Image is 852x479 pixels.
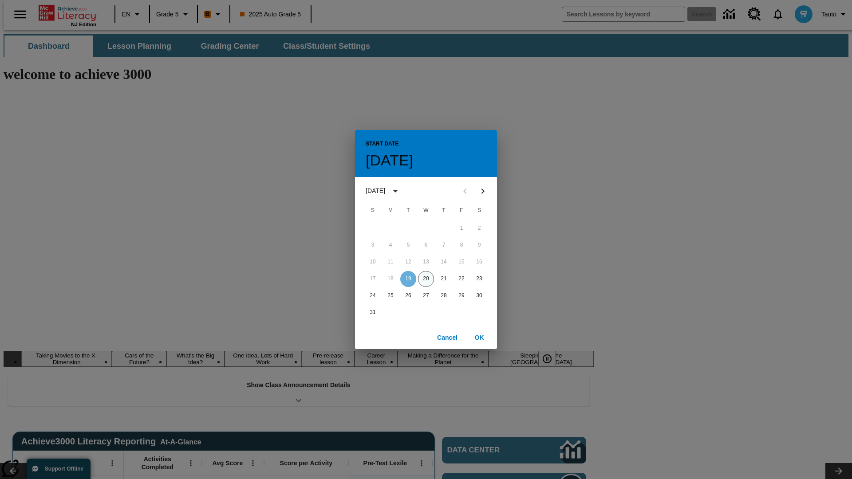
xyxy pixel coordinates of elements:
[418,271,434,287] button: 20
[366,186,385,196] div: [DATE]
[436,202,452,220] span: Thursday
[471,288,487,304] button: 30
[436,271,452,287] button: 21
[433,330,461,346] button: Cancel
[388,184,403,199] button: calendar view is open, switch to year view
[400,288,416,304] button: 26
[400,202,416,220] span: Tuesday
[383,288,398,304] button: 25
[436,288,452,304] button: 28
[474,182,492,200] button: Next month
[471,271,487,287] button: 23
[365,202,381,220] span: Sunday
[383,202,398,220] span: Monday
[454,202,469,220] span: Friday
[365,305,381,321] button: 31
[471,202,487,220] span: Saturday
[465,330,493,346] button: OK
[418,288,434,304] button: 27
[366,137,398,151] span: Start Date
[454,271,469,287] button: 22
[454,288,469,304] button: 29
[365,288,381,304] button: 24
[366,151,413,170] h4: [DATE]
[418,202,434,220] span: Wednesday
